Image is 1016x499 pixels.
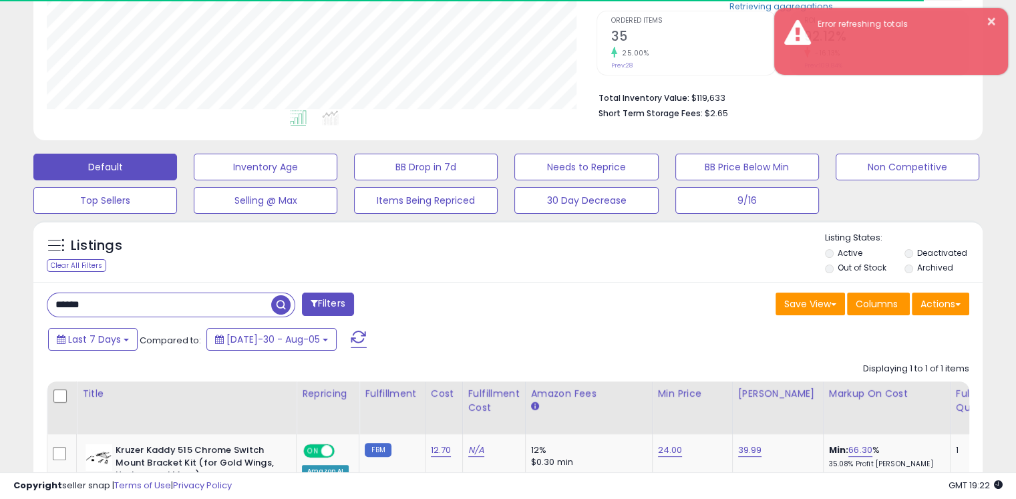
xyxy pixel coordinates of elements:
[825,232,983,244] p: Listing States:
[47,259,106,272] div: Clear All Filters
[194,154,337,180] button: Inventory Age
[302,387,353,401] div: Repricing
[365,443,391,457] small: FBM
[738,387,818,401] div: [PERSON_NAME]
[916,247,967,259] label: Deactivated
[949,479,1003,492] span: 2025-08-13 19:22 GMT
[738,444,762,457] a: 39.99
[863,363,969,375] div: Displaying 1 to 1 of 1 items
[531,401,539,413] small: Amazon Fees.
[33,154,177,180] button: Default
[531,456,642,468] div: $0.30 min
[302,293,354,316] button: Filters
[531,387,647,401] div: Amazon Fees
[354,187,498,214] button: Items Being Repriced
[514,154,658,180] button: Needs to Reprice
[140,334,201,347] span: Compared to:
[468,444,484,457] a: N/A
[194,187,337,214] button: Selling @ Max
[13,479,62,492] strong: Copyright
[776,293,845,315] button: Save View
[431,444,452,457] a: 12.70
[829,444,849,456] b: Min:
[675,154,819,180] button: BB Price Below Min
[836,154,979,180] button: Non Competitive
[829,387,945,401] div: Markup on Cost
[658,387,727,401] div: Min Price
[206,328,337,351] button: [DATE]-30 - Aug-05
[71,236,122,255] h5: Listings
[847,293,910,315] button: Columns
[33,187,177,214] button: Top Sellers
[808,18,998,31] div: Error refreshing totals
[531,444,642,456] div: 12%
[13,480,232,492] div: seller snap | |
[48,328,138,351] button: Last 7 Days
[86,444,112,471] img: 317LVkDtghL._SL40_.jpg
[333,446,354,457] span: OFF
[514,187,658,214] button: 30 Day Decrease
[658,444,683,457] a: 24.00
[675,187,819,214] button: 9/16
[82,387,291,401] div: Title
[823,381,950,434] th: The percentage added to the cost of goods (COGS) that forms the calculator for Min & Max prices.
[226,333,320,346] span: [DATE]-30 - Aug-05
[173,479,232,492] a: Privacy Policy
[114,479,171,492] a: Terms of Use
[829,444,940,469] div: %
[365,387,419,401] div: Fulfillment
[912,293,969,315] button: Actions
[956,387,1002,415] div: Fulfillable Quantity
[468,387,520,415] div: Fulfillment Cost
[848,444,872,457] a: 66.30
[956,444,997,456] div: 1
[305,446,321,457] span: ON
[838,247,862,259] label: Active
[986,13,997,30] button: ×
[354,154,498,180] button: BB Drop in 7d
[838,262,886,273] label: Out of Stock
[116,444,278,485] b: Kruzer Kaddy 515 Chrome Switch Mount Bracket Kit (for Gold Wings, Harleys and More)
[68,333,121,346] span: Last 7 Days
[856,297,898,311] span: Columns
[916,262,953,273] label: Archived
[829,460,940,469] p: 35.08% Profit [PERSON_NAME]
[431,387,457,401] div: Cost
